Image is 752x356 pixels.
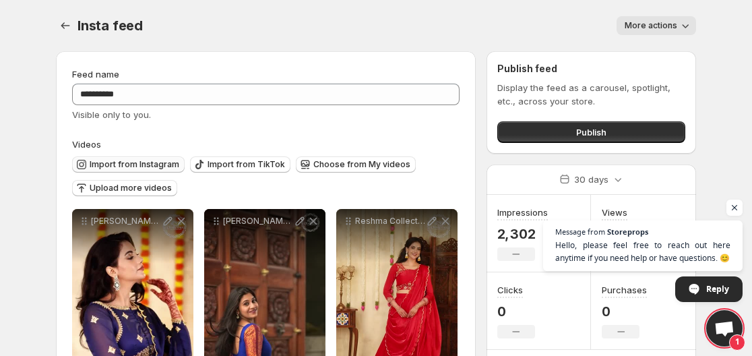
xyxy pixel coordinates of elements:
[497,62,685,76] h2: Publish feed
[56,16,75,35] button: Settings
[208,159,285,170] span: Import from TikTok
[296,156,416,173] button: Choose from My videos
[574,173,608,186] p: 30 days
[706,310,743,347] div: Open chat
[497,81,685,108] p: Display the feed as a carousel, spotlight, etc., across your store.
[497,206,548,219] h3: Impressions
[72,109,151,120] span: Visible only to you.
[555,239,730,264] span: Hello, please feel free to reach out here anytime if you need help or have questions. 😊
[602,206,627,219] h3: Views
[90,159,179,170] span: Import from Instagram
[77,18,143,34] span: Insta feed
[223,216,293,227] p: [PERSON_NAME] Collection Classic Elegance in Kanchi Cotton Anarkali Customizable in 11 Stunning C...
[72,69,119,80] span: Feed name
[90,183,172,194] span: Upload more videos
[706,277,729,301] span: Reply
[602,303,647,320] p: 0
[497,303,535,320] p: 0
[617,16,696,35] button: More actions
[190,156,290,173] button: Import from TikTok
[72,156,185,173] button: Import from Instagram
[91,216,161,227] p: [PERSON_NAME] Collection Regal Charm in Premium Glossy [PERSON_NAME] Featuring an Elegant Royal N...
[625,20,677,31] span: More actions
[313,159,410,170] span: Choose from My videos
[555,228,605,235] span: Message from
[72,139,101,150] span: Videos
[497,226,548,242] p: 2,302
[497,283,523,297] h3: Clicks
[72,180,177,196] button: Upload more videos
[497,121,685,143] button: Publish
[729,334,745,351] span: 1
[576,125,606,139] span: Publish
[607,228,648,235] span: Storeprops
[355,216,425,227] p: Reshma Collection 3 Ways to Style Crop Top and Skirt with Dupatta as Lehenga Peplum Crop Top with...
